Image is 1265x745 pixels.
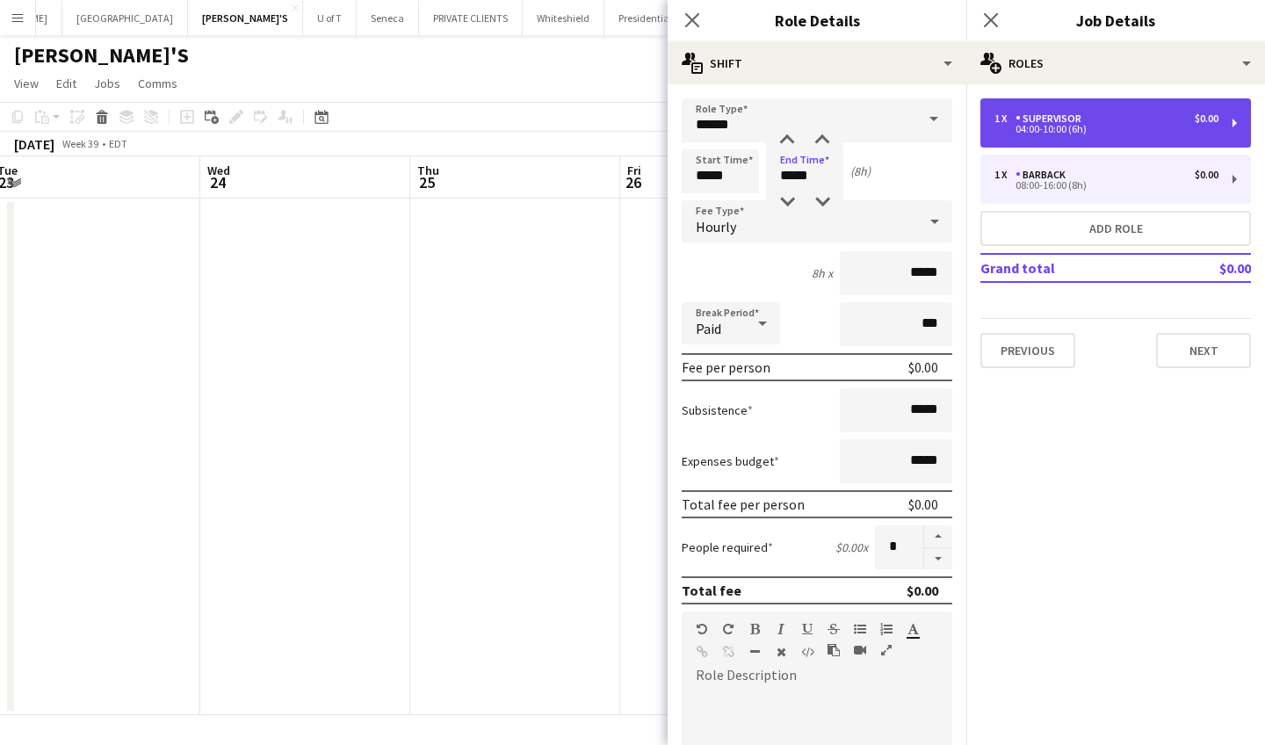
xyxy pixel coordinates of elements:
button: Previous [980,333,1075,368]
button: PRIVATE CLIENTS [419,1,523,35]
button: Unordered List [854,622,866,636]
div: Roles [966,42,1265,84]
label: People required [682,539,773,555]
div: $0.00 [908,358,938,376]
a: Comms [131,72,184,95]
h3: Role Details [668,9,966,32]
div: SUPERVISOR [1016,112,1088,125]
div: $0.00 [1195,112,1218,125]
button: Insert video [854,643,866,657]
button: HTML Code [801,645,813,659]
span: Comms [138,76,177,91]
span: Jobs [94,76,120,91]
span: 25 [415,172,439,192]
button: Italic [775,622,787,636]
button: Increase [924,525,952,548]
button: Horizontal Line [748,645,761,659]
span: Wed [207,163,230,178]
button: Ordered List [880,622,893,636]
label: Subsistence [682,402,753,418]
div: EDT [109,137,127,150]
button: Whiteshield [523,1,604,35]
h3: Job Details [966,9,1265,32]
div: (8h) [850,163,871,179]
div: Shift [668,42,966,84]
a: Edit [49,72,83,95]
div: BARBACK [1016,169,1073,181]
button: Next [1156,333,1251,368]
div: $0.00 [907,582,938,599]
div: [DATE] [14,135,54,153]
div: $0.00 x [835,539,868,555]
label: Expenses budget [682,453,779,469]
h1: [PERSON_NAME]'S [14,42,189,69]
button: [PERSON_NAME]'S [188,1,303,35]
button: Clear Formatting [775,645,787,659]
button: Presidential Gourmet [604,1,729,35]
div: $0.00 [1195,169,1218,181]
button: Fullscreen [880,643,893,657]
div: Fee per person [682,358,770,376]
button: Text Color [907,622,919,636]
div: 1 x [994,169,1016,181]
button: Bold [748,622,761,636]
button: Add role [980,211,1251,246]
button: Redo [722,622,734,636]
span: View [14,76,39,91]
span: 24 [205,172,230,192]
button: Underline [801,622,813,636]
div: 04:00-10:00 (6h) [994,125,1218,134]
button: Undo [696,622,708,636]
span: Fri [627,163,641,178]
button: Decrease [924,548,952,570]
button: Seneca [357,1,419,35]
div: 08:00-16:00 (8h) [994,181,1218,190]
td: Grand total [980,254,1168,282]
a: Jobs [87,72,127,95]
a: View [7,72,46,95]
button: Paste as plain text [828,643,840,657]
div: Total fee [682,582,741,599]
button: U of T [303,1,357,35]
span: Paid [696,320,721,337]
span: Hourly [696,218,736,235]
span: Thu [417,163,439,178]
div: 8h x [812,265,833,281]
button: [GEOGRAPHIC_DATA] [62,1,188,35]
div: $0.00 [908,495,938,513]
button: Strikethrough [828,622,840,636]
span: Week 39 [58,137,102,150]
td: $0.00 [1168,254,1251,282]
span: Edit [56,76,76,91]
div: 1 x [994,112,1016,125]
span: 26 [625,172,641,192]
div: Total fee per person [682,495,805,513]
